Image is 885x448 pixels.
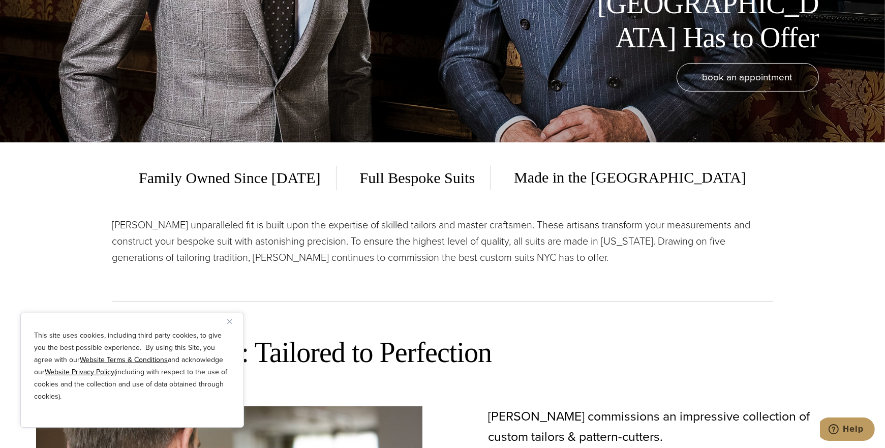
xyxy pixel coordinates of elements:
[80,354,168,365] a: Website Terms & Conditions
[820,417,875,443] iframe: Opens a widget where you can chat to one of our agents
[36,335,849,371] h2: Our Bespoke Suits: Tailored to Perfection
[227,315,239,327] button: Close
[345,166,491,190] span: Full Bespoke Suits
[703,70,793,84] span: book an appointment
[139,166,336,190] span: Family Owned Since [DATE]
[45,367,114,377] a: Website Privacy Policy
[112,217,773,265] p: [PERSON_NAME] unparalleled fit is built upon the expertise of skilled tailors and master craftsme...
[227,319,232,324] img: Close
[499,165,746,190] span: Made in the [GEOGRAPHIC_DATA]
[489,406,849,447] p: [PERSON_NAME] commissions an impressive collection of custom tailors & pattern-cutters.
[677,63,819,92] a: book an appointment
[34,330,230,403] p: This site uses cookies, including third party cookies, to give you the best possible experience. ...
